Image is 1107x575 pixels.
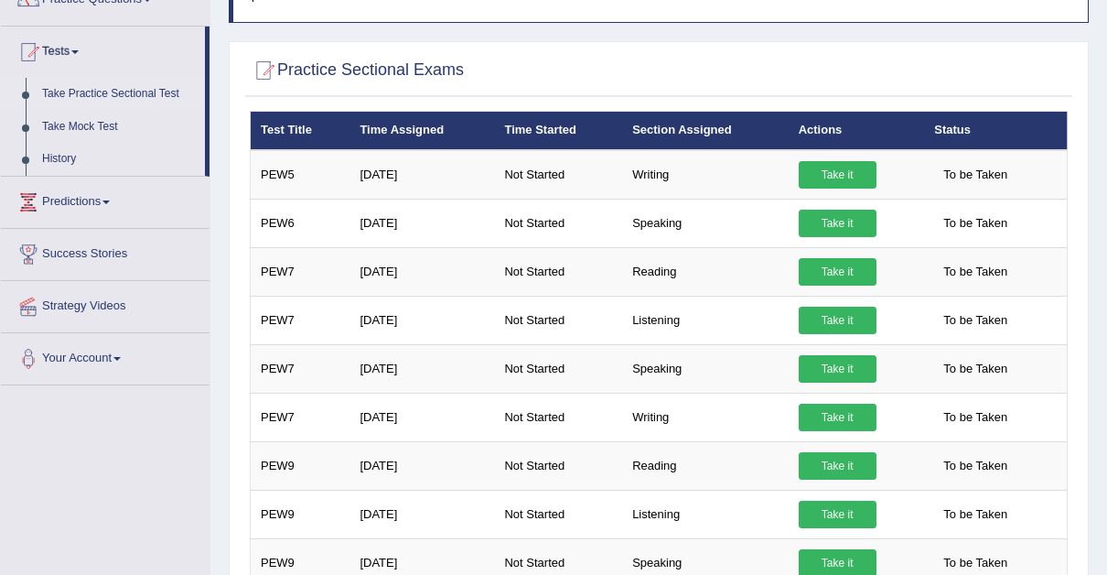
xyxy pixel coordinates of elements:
td: PEW9 [251,490,350,538]
th: Section Assigned [622,112,788,150]
td: Speaking [622,199,788,247]
span: To be Taken [934,161,1016,189]
td: Not Started [494,150,622,200]
span: To be Taken [934,404,1016,431]
a: Take it [799,307,876,334]
a: Take it [799,452,876,480]
a: Strategy Videos [1,281,210,327]
th: Actions [789,112,925,150]
a: Take it [799,355,876,383]
td: Listening [622,296,788,344]
td: PEW7 [251,393,350,441]
td: [DATE] [349,247,494,296]
a: Take it [799,258,876,286]
td: PEW7 [251,247,350,296]
td: [DATE] [349,199,494,247]
span: To be Taken [934,355,1016,383]
td: [DATE] [349,441,494,490]
h2: Practice Sectional Exams [250,57,464,84]
td: PEW7 [251,344,350,393]
td: PEW5 [251,150,350,200]
td: [DATE] [349,344,494,393]
a: Take it [799,210,876,237]
td: Not Started [494,344,622,393]
span: To be Taken [934,501,1016,528]
td: [DATE] [349,296,494,344]
td: Reading [622,441,788,490]
td: Not Started [494,296,622,344]
th: Time Started [494,112,622,150]
a: Take Practice Sectional Test [34,78,205,111]
td: [DATE] [349,393,494,441]
td: PEW7 [251,296,350,344]
span: To be Taken [934,258,1016,286]
a: Take Mock Test [34,111,205,144]
td: PEW9 [251,441,350,490]
a: Success Stories [1,229,210,275]
a: Tests [1,27,205,72]
td: Speaking [622,344,788,393]
a: Take it [799,404,876,431]
span: To be Taken [934,307,1016,334]
td: Reading [622,247,788,296]
th: Status [924,112,1067,150]
a: History [34,143,205,176]
th: Test Title [251,112,350,150]
td: [DATE] [349,150,494,200]
span: To be Taken [934,210,1016,237]
td: Not Started [494,490,622,538]
td: PEW6 [251,199,350,247]
td: Not Started [494,199,622,247]
td: Not Started [494,247,622,296]
td: [DATE] [349,490,494,538]
td: Not Started [494,441,622,490]
td: Writing [622,393,788,441]
a: Your Account [1,333,210,379]
a: Predictions [1,177,210,222]
td: Writing [622,150,788,200]
td: Not Started [494,393,622,441]
a: Take it [799,161,876,189]
td: Listening [622,490,788,538]
span: To be Taken [934,452,1016,480]
th: Time Assigned [349,112,494,150]
a: Take it [799,501,876,528]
